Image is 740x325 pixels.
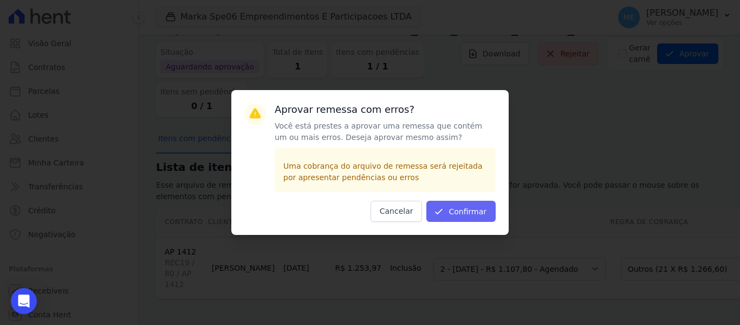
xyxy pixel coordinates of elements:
button: Cancelar [371,201,423,222]
div: Open Intercom Messenger [11,288,37,314]
h3: Aprovar remessa com erros? [275,103,496,116]
button: Confirmar [426,201,496,222]
p: Uma cobrança do arquivo de remessa será rejeitada por apresentar pendências ou erros [283,161,487,183]
p: Você está prestes a aprovar uma remessa que contém um ou mais erros. Deseja aprovar mesmo assim? [275,120,496,143]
